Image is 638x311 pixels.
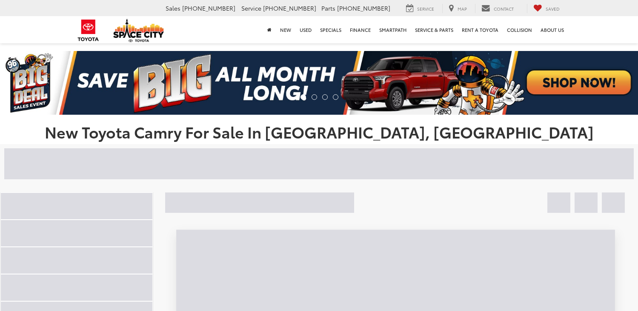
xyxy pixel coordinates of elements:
a: About Us [536,16,568,43]
span: Service [241,4,261,12]
span: Contact [494,6,514,12]
a: Rent a Toyota [458,16,503,43]
span: [PHONE_NUMBER] [337,4,390,12]
span: Sales [166,4,180,12]
span: [PHONE_NUMBER] [263,4,316,12]
a: SmartPath [375,16,411,43]
a: Used [295,16,316,43]
span: Service [417,6,434,12]
span: Map [458,6,467,12]
a: Finance [346,16,375,43]
a: Contact [475,4,520,13]
img: Toyota [72,17,104,44]
span: Saved [546,6,560,12]
a: Home [263,16,276,43]
a: My Saved Vehicles [527,4,566,13]
span: Parts [321,4,335,12]
a: Map [442,4,473,13]
a: Service & Parts [411,16,458,43]
a: Specials [316,16,346,43]
img: Space City Toyota [113,19,164,42]
a: New [276,16,295,43]
a: Service [400,4,441,13]
a: Collision [503,16,536,43]
span: [PHONE_NUMBER] [182,4,235,12]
